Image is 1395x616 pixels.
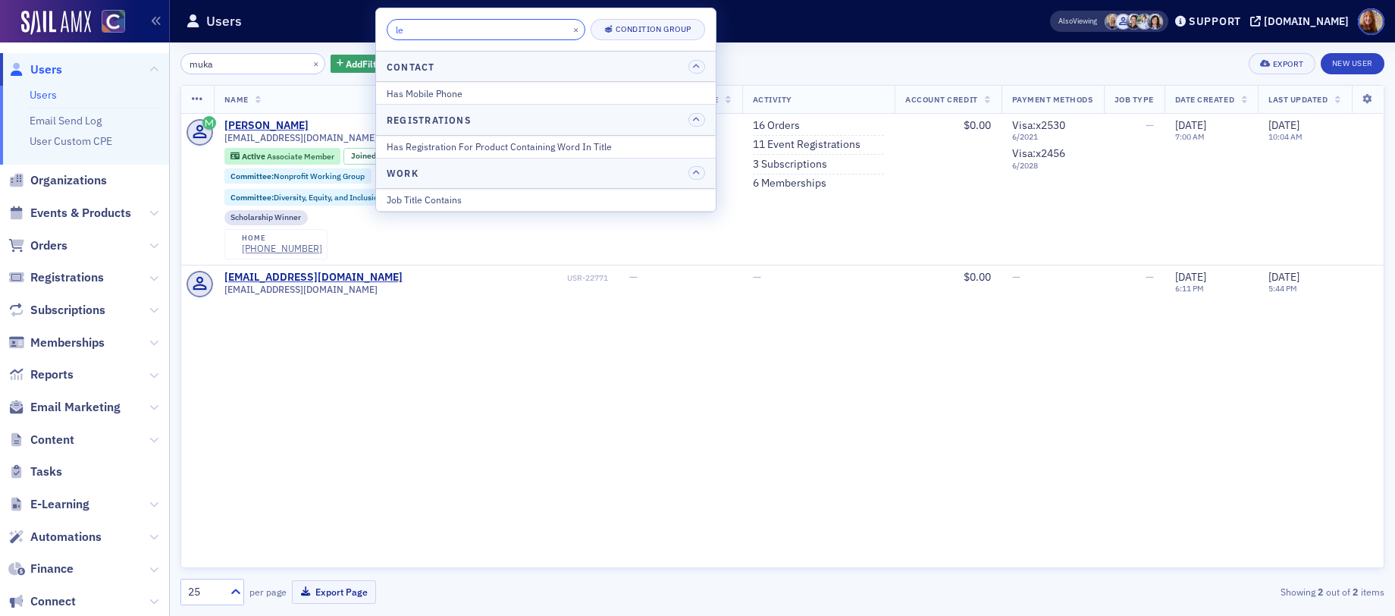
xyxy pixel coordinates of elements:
[8,172,107,189] a: Organizations
[387,166,418,180] h4: Work
[1175,270,1206,284] span: [DATE]
[242,234,322,243] div: home
[1315,585,1326,599] strong: 2
[30,593,76,610] span: Connect
[1268,131,1303,142] time: 10:04 AM
[387,60,435,74] h4: Contact
[346,57,386,71] span: Add Filter
[224,189,459,206] div: Committee:
[343,148,453,165] div: Joined: 2018-03-11 00:00:00
[1147,14,1163,30] span: Stacy Svendsen
[224,132,378,143] span: [EMAIL_ADDRESS][DOMAIN_NAME]
[21,11,91,35] img: SailAMX
[224,210,309,225] div: Scholarship Winner
[1058,16,1097,27] span: Viewing
[753,177,826,190] a: 6 Memberships
[8,205,131,222] a: Events & Products
[8,464,62,480] a: Tasks
[8,366,74,383] a: Reports
[753,270,761,284] span: —
[1358,8,1384,35] span: Profile
[1115,14,1131,30] span: Cole Buerger
[376,82,716,104] button: Has Mobile Phone
[8,432,74,448] a: Content
[8,61,62,78] a: Users
[230,193,451,203] a: Committee:Diversity, Equity, and Inclusion (DE&I) Committee
[1146,118,1154,132] span: —
[1175,131,1205,142] time: 7:00 AM
[8,335,105,351] a: Memberships
[1268,270,1299,284] span: [DATE]
[30,114,102,127] a: Email Send Log
[30,561,74,577] span: Finance
[1136,14,1152,30] span: Luke Abell
[331,55,393,74] button: AddFilter
[30,237,67,254] span: Orders
[30,134,112,148] a: User Custom CPE
[1273,60,1304,68] div: Export
[30,61,62,78] span: Users
[1012,118,1065,132] span: Visa : x2530
[30,496,89,513] span: E-Learning
[30,335,105,351] span: Memberships
[224,271,403,284] div: [EMAIL_ADDRESS][DOMAIN_NAME]
[1268,94,1328,105] span: Last Updated
[230,171,365,181] a: Committee:Nonprofit Working Group
[30,205,131,222] span: Events & Products
[1175,118,1206,132] span: [DATE]
[267,151,334,162] span: Associate Member
[8,302,105,319] a: Subscriptions
[224,148,341,165] div: Active: Active: Associate Member
[387,193,705,206] div: Job Title Contains
[230,171,274,181] span: Committee :
[964,270,991,284] span: $0.00
[242,243,322,254] div: [PHONE_NUMBER]
[1268,118,1299,132] span: [DATE]
[30,302,105,319] span: Subscriptions
[387,86,705,100] div: Has Mobile Phone
[8,561,74,577] a: Finance
[224,168,372,184] div: Committee:
[30,432,74,448] span: Content
[1189,14,1241,28] div: Support
[1058,16,1073,26] div: Also
[188,584,221,600] div: 25
[376,189,716,211] button: Job Title Contains
[351,151,380,161] span: Joined :
[629,270,638,284] span: —
[753,158,827,171] a: 3 Subscriptions
[1175,94,1234,105] span: Date Created
[30,529,102,545] span: Automations
[8,529,102,545] a: Automations
[376,136,716,158] button: Has Registration For Product Containing Word In Title
[230,192,274,203] span: Committee :
[8,237,67,254] a: Orders
[1146,270,1154,284] span: —
[1321,53,1384,74] a: New User
[964,118,991,132] span: $0.00
[405,273,608,283] div: USR-22771
[569,22,583,36] button: ×
[591,19,705,40] button: Condition Group
[8,399,121,416] a: Email Marketing
[224,284,378,295] span: [EMAIL_ADDRESS][DOMAIN_NAME]
[905,94,977,105] span: Account Credit
[753,94,792,105] span: Activity
[387,140,705,153] div: Has Registration For Product Containing Word In Title
[30,399,121,416] span: Email Marketing
[1268,283,1297,294] time: 5:44 PM
[30,366,74,383] span: Reports
[1012,161,1093,171] span: 6 / 2028
[30,269,104,286] span: Registrations
[230,151,334,161] a: Active Associate Member
[616,25,691,33] div: Condition Group
[30,88,57,102] a: Users
[753,138,861,152] a: 11 Event Registrations
[1175,283,1204,294] time: 6:11 PM
[1105,14,1121,30] span: Alicia Gelinas
[311,121,608,131] div: USR-8703
[1012,146,1065,160] span: Visa : x2456
[1012,270,1020,284] span: —
[224,119,309,133] div: [PERSON_NAME]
